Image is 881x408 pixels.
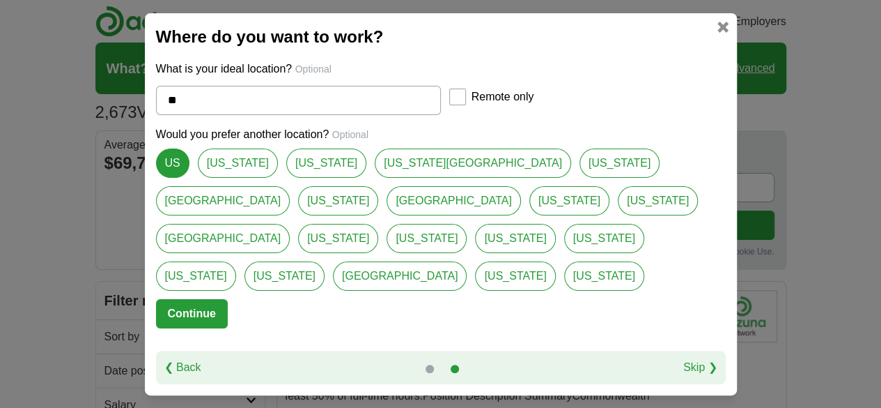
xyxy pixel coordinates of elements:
[244,262,325,291] a: [US_STATE]
[286,149,366,178] a: [US_STATE]
[156,24,726,50] h2: Where do you want to work?
[333,262,467,291] a: [GEOGRAPHIC_DATA]
[156,224,290,253] a: [GEOGRAPHIC_DATA]
[387,224,467,253] a: [US_STATE]
[475,224,555,253] a: [US_STATE]
[683,359,717,376] a: Skip ❯
[295,63,332,75] span: Optional
[529,186,609,216] a: [US_STATE]
[332,129,368,140] span: Optional
[375,149,571,178] a: [US_STATE][GEOGRAPHIC_DATA]
[471,89,534,105] label: Remote only
[475,262,555,291] a: [US_STATE]
[198,149,278,178] a: [US_STATE]
[156,186,290,216] a: [GEOGRAPHIC_DATA]
[156,299,228,328] button: Continue
[156,262,236,291] a: [US_STATE]
[298,224,378,253] a: [US_STATE]
[564,262,644,291] a: [US_STATE]
[156,149,189,178] a: US
[164,359,201,376] a: ❮ Back
[156,126,726,143] p: Would you prefer another location?
[579,149,660,178] a: [US_STATE]
[156,61,726,77] p: What is your ideal location?
[387,186,521,216] a: [GEOGRAPHIC_DATA]
[564,224,644,253] a: [US_STATE]
[298,186,378,216] a: [US_STATE]
[618,186,698,216] a: [US_STATE]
